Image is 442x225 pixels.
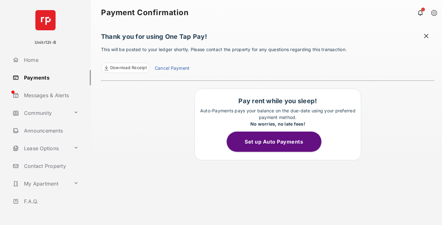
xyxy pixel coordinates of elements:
strong: Payment Confirmation [101,9,188,16]
img: svg+xml;base64,PHN2ZyB4bWxucz0iaHR0cDovL3d3dy53My5vcmcvMjAwMC9zdmciIHdpZHRoPSI2NCIgaGVpZ2h0PSI2NC... [35,10,56,30]
a: Download Receipt [101,63,150,73]
a: Messages & Alerts [10,88,91,103]
a: Set up Auto Payments [227,139,329,145]
a: My Apartment [10,176,71,191]
div: No worries, no late fees! [198,121,358,127]
button: Set up Auto Payments [227,132,321,152]
p: Auto-Payments pays your balance on the due-date using your preferred payment method. [198,107,358,127]
a: Payments [10,70,91,85]
a: Community [10,105,71,121]
span: Download Receipt [110,65,147,71]
a: Cancel Payment [155,65,189,73]
h1: Pay rent while you sleep! [198,97,358,105]
p: This will be posted to your ledger shortly. Please contact the property for any questions regardi... [101,46,434,73]
a: Lease Options [10,141,71,156]
a: Contact Property [10,158,91,174]
a: Announcements [10,123,91,138]
a: Home [10,52,91,68]
h1: Thank you for using One Tap Pay! [101,33,434,44]
a: F.A.Q. [10,194,91,209]
p: Unitr12t-B [35,39,56,46]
